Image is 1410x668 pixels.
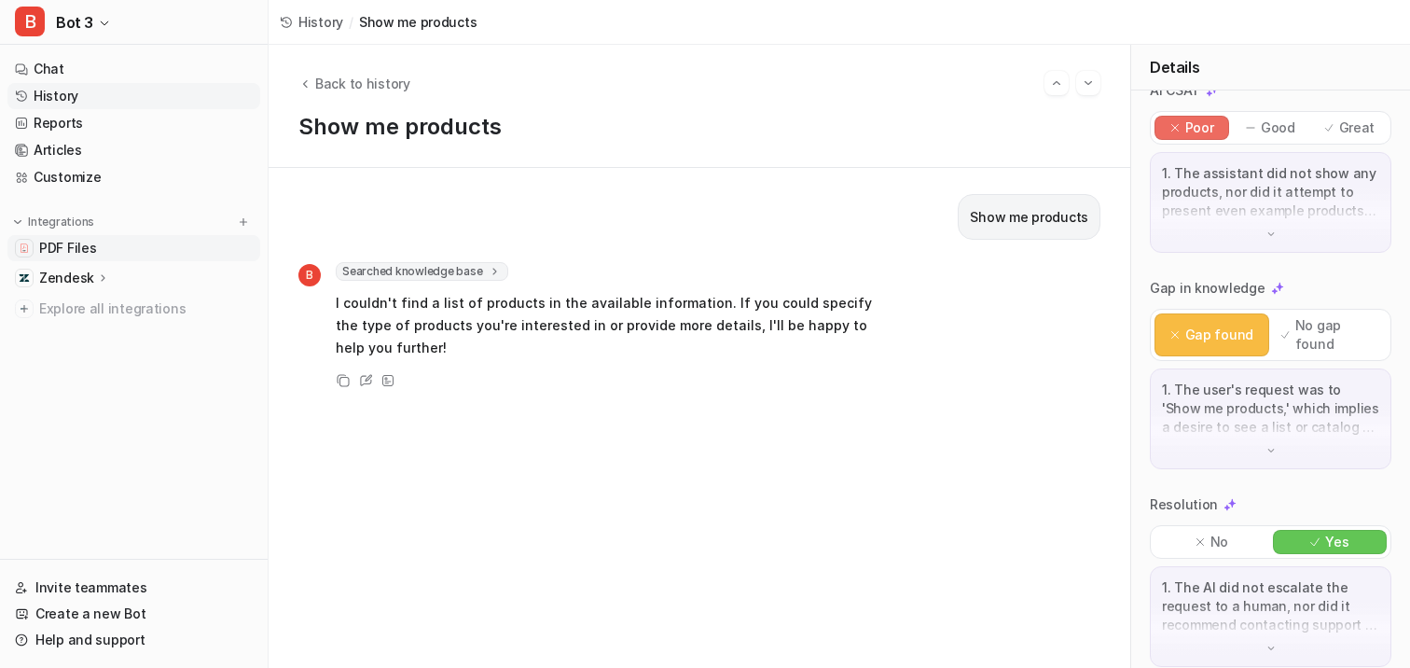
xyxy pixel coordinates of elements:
button: Back to history [298,74,410,93]
a: PDF FilesPDF Files [7,235,260,261]
p: Gap in knowledge [1150,279,1265,298]
a: Create a new Bot [7,601,260,627]
img: down-arrow [1265,228,1278,241]
button: Go to next session [1076,71,1100,95]
p: 1. The user's request was to 'Show me products,' which implies a desire to see a list or catalog ... [1162,381,1379,437]
button: Go to previous session [1044,71,1069,95]
img: down-arrow [1265,444,1278,457]
p: Yes [1325,533,1348,551]
img: explore all integrations [15,299,34,318]
span: Bot 3 [56,9,93,35]
span: B [298,264,321,286]
span: Searched knowledge base [336,262,508,281]
span: PDF Files [39,239,96,257]
a: Reports [7,110,260,136]
p: Resolution [1150,495,1218,514]
a: History [7,83,260,109]
img: PDF Files [19,243,30,254]
img: Previous session [1050,75,1063,91]
p: AI CSAT [1150,81,1200,100]
a: Invite teammates [7,575,260,601]
button: Integrations [7,213,100,231]
img: expand menu [11,216,24,229]
a: Chat [7,56,260,82]
img: Zendesk [19,272,30,284]
span: Back to history [315,74,410,93]
div: Details [1131,45,1410,90]
a: Explore all integrations [7,296,260,322]
span: B [15,7,45,36]
p: 1. The AI did not escalate the request to a human, nor did it recommend contacting support or ind... [1162,578,1379,634]
h1: Show me products [298,114,1100,141]
p: I couldn't find a list of products in the available information. If you could specify the type of... [336,292,881,359]
p: Great [1339,118,1375,137]
p: Good [1261,118,1295,137]
span: Show me products [359,12,477,32]
span: / [349,12,353,32]
p: Gap found [1185,326,1253,344]
p: 1. The assistant did not show any products, nor did it attempt to present even example products o... [1162,164,1379,220]
span: Explore all integrations [39,294,253,324]
p: No gap found [1295,316,1378,354]
img: down-arrow [1265,642,1278,655]
a: Help and support [7,627,260,653]
p: Integrations [28,215,94,230]
a: Articles [7,137,260,163]
img: menu_add.svg [237,216,250,229]
a: Customize [7,164,260,190]
a: History [280,12,343,32]
p: Show me products [970,206,1088,229]
p: Poor [1185,118,1214,137]
p: Zendesk [39,269,94,287]
img: Next session [1082,75,1095,91]
span: History [298,12,343,32]
p: No [1210,533,1228,551]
